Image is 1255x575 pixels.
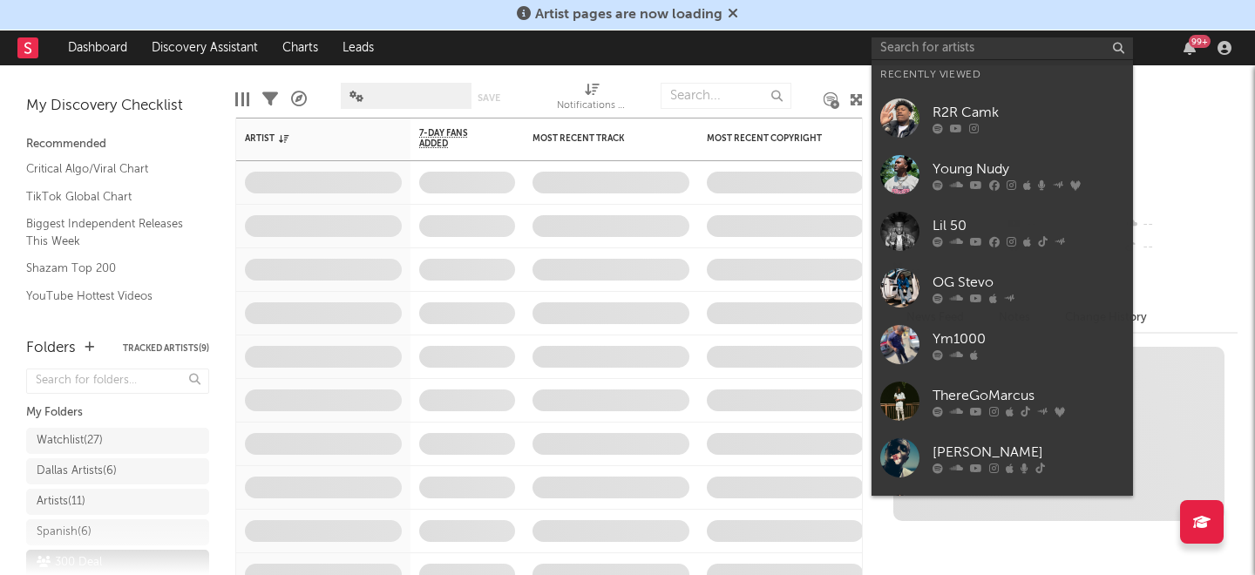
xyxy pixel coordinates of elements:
a: Charts [270,30,330,65]
button: Save [478,93,500,103]
a: Ym1000 [872,316,1133,373]
div: Most Recent Copyright [707,133,838,144]
div: Dallas Artists ( 6 ) [37,461,117,482]
button: 99+ [1184,41,1196,55]
span: Dismiss [728,8,738,22]
a: Discovery Assistant [139,30,270,65]
a: Lil 50 [872,203,1133,260]
a: Ser Amari [872,486,1133,543]
a: Dashboard [56,30,139,65]
div: Notifications (Artist) [557,74,627,125]
span: Artist pages are now loading [535,8,722,22]
div: Young Nudy [933,159,1124,179]
input: Search... [661,83,791,109]
a: Dallas Artists(6) [26,458,209,484]
div: ThereGoMarcus [933,385,1124,406]
a: Shazam Top 200 [26,259,192,278]
a: TikTok Global Chart [26,187,192,206]
div: Spanish ( 6 ) [37,522,92,543]
div: Artist [245,133,376,144]
div: Notifications (Artist) [557,96,627,117]
div: Recently Viewed [880,64,1124,85]
div: -- [1122,213,1238,236]
a: [PERSON_NAME] [872,430,1133,486]
div: OG Stevo [933,272,1124,293]
div: [PERSON_NAME] [933,442,1124,463]
a: Biggest Independent Releases This Week [26,214,192,250]
div: Lil 50 [933,215,1124,236]
a: Artists(11) [26,489,209,515]
div: R2R Camk [933,102,1124,123]
div: Artists ( 11 ) [37,491,85,512]
span: 7-Day Fans Added [419,128,489,149]
div: Filters [262,74,278,125]
div: 99 + [1189,35,1211,48]
div: My Discovery Checklist [26,96,209,117]
div: A&R Pipeline [291,74,307,125]
div: -- [1122,236,1238,259]
div: Watchlist ( 27 ) [37,430,103,451]
div: Recommended [26,134,209,155]
a: Spanish(6) [26,519,209,545]
a: ThereGoMarcus [872,373,1133,430]
a: Young Nudy [872,146,1133,203]
input: Search for folders... [26,369,209,394]
a: OG Stevo [872,260,1133,316]
a: Critical Algo/Viral Chart [26,159,192,179]
div: My Folders [26,402,209,423]
div: Folders [26,338,76,359]
a: R2R Camk [872,90,1133,146]
button: Tracked Artists(9) [123,344,209,353]
a: Leads [330,30,386,65]
div: Edit Columns [235,74,249,125]
a: YouTube Hottest Videos [26,287,192,306]
input: Search for artists [872,37,1133,59]
div: Most Recent Track [533,133,663,144]
div: Ym1000 [933,328,1124,349]
a: Watchlist(27) [26,428,209,454]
